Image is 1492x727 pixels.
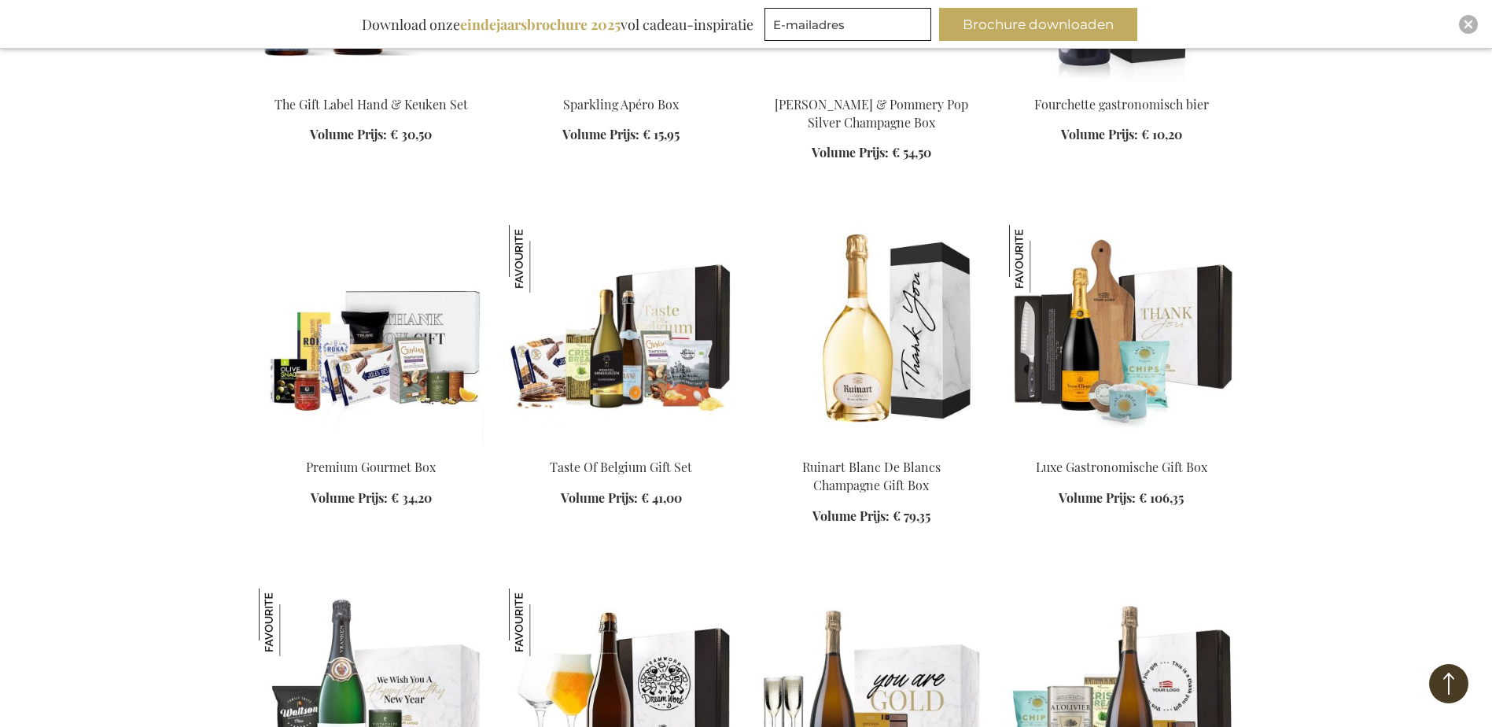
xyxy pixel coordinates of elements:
[1009,439,1234,454] a: Luxury Culinary Gift Box Luxe Gastronomische Gift Box
[563,96,679,113] a: Sparkling Apéro Box
[1061,126,1138,142] span: Volume Prijs:
[1464,20,1473,29] img: Close
[802,459,941,493] a: Ruinart Blanc De Blancs Champagne Gift Box
[562,126,680,144] a: Volume Prijs: € 15,95
[893,507,930,524] span: € 79,35
[892,144,931,161] span: € 54,50
[561,489,638,506] span: Volume Prijs:
[1009,76,1234,90] a: Fourchette beer 75 cl
[259,439,484,454] a: Premium Gourmet Box
[562,126,639,142] span: Volume Prijs:
[764,8,936,46] form: marketing offers and promotions
[1141,126,1182,142] span: € 10,20
[764,8,931,41] input: E-mailadres
[310,126,387,142] span: Volume Prijs:
[561,489,682,507] a: Volume Prijs: € 41,00
[509,589,577,656] img: Fourchette Bier Gift Box
[775,96,968,131] a: [PERSON_NAME] & Pommery Pop Silver Champagne Box
[939,8,1137,41] button: Brochure downloaden
[1009,225,1077,293] img: Luxe Gastronomische Gift Box
[812,144,889,161] span: Volume Prijs:
[1059,489,1184,507] a: Volume Prijs: € 106,35
[1036,459,1207,475] a: Luxe Gastronomische Gift Box
[259,225,484,445] img: Premium Gourmet Box
[759,225,984,445] img: Ruinart Blanc De Blancs Champagne Gift Box
[1034,96,1209,113] a: Fourchette gastronomisch bier
[311,489,432,507] a: Volume Prijs: € 34,20
[759,439,984,454] a: Ruinart Blanc De Blancs Champagne Gift Box
[1459,15,1478,34] div: Close
[259,76,484,90] a: The Gift Label Hand & Kitchen Set
[509,225,577,293] img: Taste Of Belgium Gift Set
[550,459,692,475] a: Taste Of Belgium Gift Set
[391,489,432,506] span: € 34,20
[1139,489,1184,506] span: € 106,35
[812,144,931,162] a: Volume Prijs: € 54,50
[311,489,388,506] span: Volume Prijs:
[390,126,432,142] span: € 30,50
[306,459,436,475] a: Premium Gourmet Box
[1059,489,1136,506] span: Volume Prijs:
[509,225,734,445] img: Taste Of Belgium Gift Set
[310,126,432,144] a: Volume Prijs: € 30,50
[509,76,734,90] a: Sparkling Apero Box
[643,126,680,142] span: € 15,95
[274,96,468,113] a: The Gift Label Hand & Keuken Set
[1009,225,1234,445] img: Luxury Culinary Gift Box
[509,439,734,454] a: Taste Of Belgium Gift Set Taste Of Belgium Gift Set
[812,507,890,524] span: Volume Prijs:
[1061,126,1182,144] a: Volume Prijs: € 10,20
[259,589,326,656] img: Champagne Apéro Box
[759,76,984,90] a: Sweet Delights & Pommery Pop Silver Champagne Box
[812,507,930,526] a: Volume Prijs: € 79,35
[641,489,682,506] span: € 41,00
[355,8,761,41] div: Download onze vol cadeau-inspiratie
[460,15,621,34] b: eindejaarsbrochure 2025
